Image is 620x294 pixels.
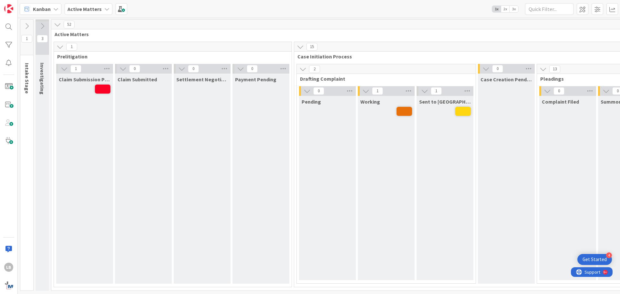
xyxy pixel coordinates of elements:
[59,76,110,83] span: Claim Submission Pending
[66,43,77,51] span: 1
[188,65,199,73] span: 0
[235,76,276,83] span: Payment Pending
[67,6,102,12] b: Active Matters
[309,65,320,73] span: 2
[313,87,324,95] span: 0
[492,65,503,73] span: 0
[24,63,30,94] span: Intake Stage
[33,3,36,8] div: 9+
[176,76,228,83] span: Settlement Negotiations
[302,98,321,105] span: Pending
[525,3,573,15] input: Quick Filter...
[39,63,46,95] span: Investigating
[64,21,75,28] span: 52
[33,5,51,13] span: Kanban
[129,65,140,73] span: 0
[360,98,380,105] span: Working
[4,4,13,13] img: Visit kanbanzone.com
[21,35,32,43] span: 1
[14,1,29,9] span: Support
[118,76,157,83] span: Claim Submitted
[4,263,13,272] div: LB
[247,65,258,73] span: 0
[606,252,612,258] div: 4
[583,256,607,263] div: Get Started
[577,254,612,265] div: Open Get Started checklist, remaining modules: 4
[480,76,532,83] span: Case Creation Pending
[4,281,13,290] img: avatar
[510,6,518,12] span: 3x
[492,6,501,12] span: 1x
[431,87,442,95] span: 1
[57,53,284,60] span: Prelitigation
[300,76,468,82] span: Drafting Complaint
[542,98,579,105] span: Complaint Filed
[372,87,383,95] span: 1
[553,87,564,95] span: 0
[501,6,510,12] span: 2x
[70,65,81,73] span: 1
[549,65,560,73] span: 13
[37,35,48,43] span: 3
[419,98,471,105] span: Sent to Jordan
[306,43,317,51] span: 15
